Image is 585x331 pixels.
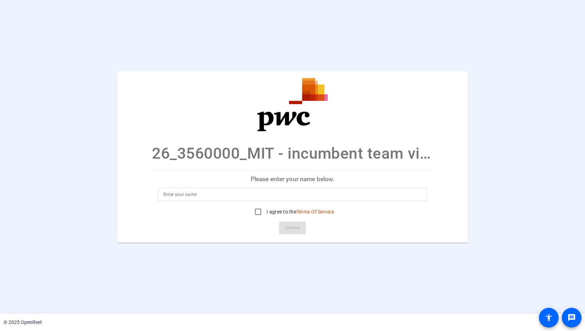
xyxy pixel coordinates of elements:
label: I agree to the [265,208,334,215]
div: © 2025 OpenReel [4,319,41,326]
mat-icon: message [567,313,576,322]
p: Please enter your name below. [152,171,433,187]
mat-icon: accessibility [545,313,553,322]
p: 26_3560000_MIT - incumbent team video [152,142,433,165]
a: Terms Of Service [296,209,334,215]
input: Enter your name [163,190,422,199]
img: company-logo [257,78,328,131]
